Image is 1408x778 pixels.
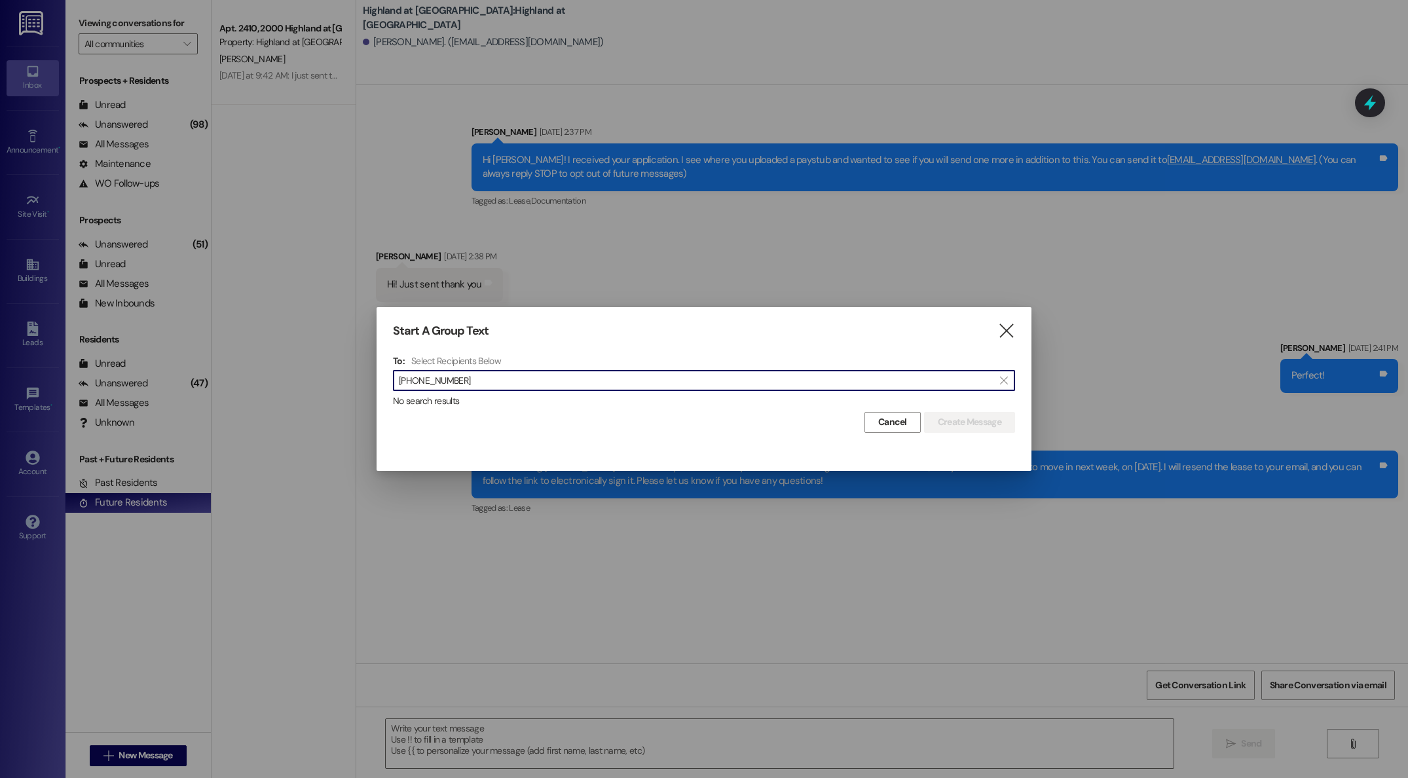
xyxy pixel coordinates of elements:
h3: Start A Group Text [393,324,489,339]
button: Clear text [993,371,1014,390]
div: No search results [393,394,1015,408]
h3: To: [393,355,405,367]
button: Cancel [864,412,921,433]
i:  [997,324,1015,338]
h4: Select Recipients Below [411,355,501,367]
button: Create Message [924,412,1015,433]
span: Cancel [878,415,907,429]
input: Search for any contact or apartment [399,371,993,390]
i:  [1000,375,1007,386]
span: Create Message [938,415,1001,429]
